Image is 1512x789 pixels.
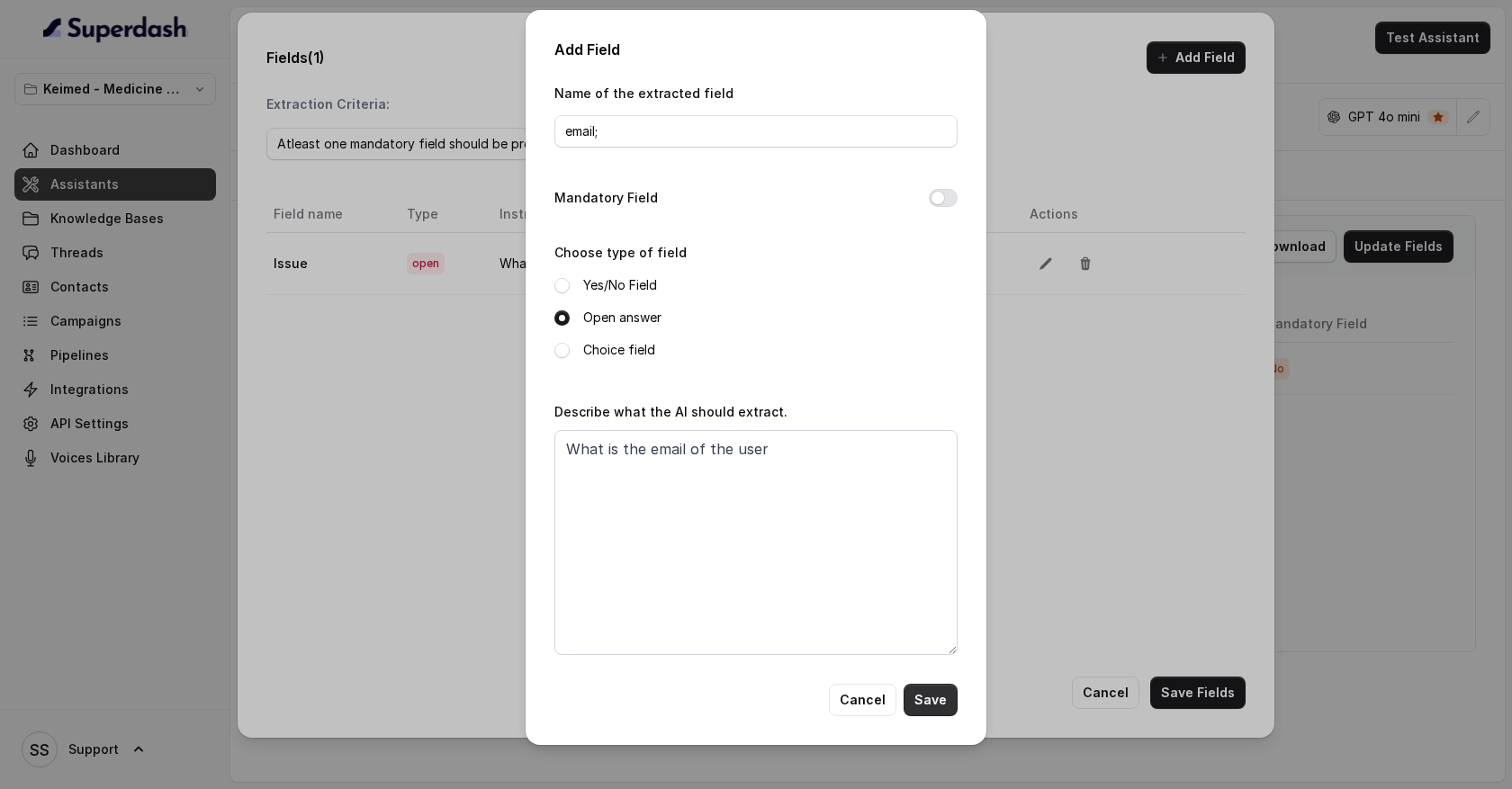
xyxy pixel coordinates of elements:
label: Describe what the AI should extract. [554,404,787,419]
label: Open answer [583,307,661,328]
label: Yes/No Field [583,274,657,296]
label: Choice field [583,339,655,361]
h2: Add Field [554,39,958,60]
button: Save [904,684,958,716]
label: Name of the extracted field [554,85,733,101]
label: Choose type of field [554,245,687,260]
label: Mandatory Field [554,187,658,209]
textarea: What is the email of the user [554,430,958,655]
button: Cancel [829,684,896,716]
